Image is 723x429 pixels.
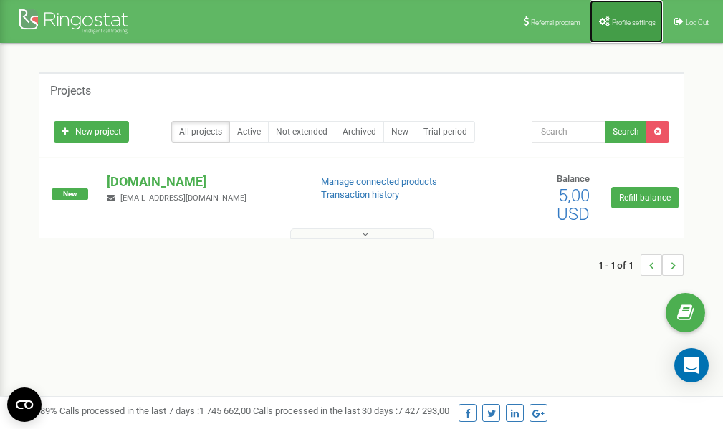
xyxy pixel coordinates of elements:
[612,19,656,26] span: Profile settings
[598,240,684,290] nav: ...
[335,121,384,143] a: Archived
[532,121,605,143] input: Search
[59,405,251,416] span: Calls processed in the last 7 days :
[120,193,246,203] span: [EMAIL_ADDRESS][DOMAIN_NAME]
[605,121,647,143] button: Search
[686,19,709,26] span: Log Out
[598,254,641,276] span: 1 - 1 of 1
[557,185,590,224] span: 5,00 USD
[54,121,129,143] a: New project
[531,19,580,26] span: Referral program
[321,189,399,200] a: Transaction history
[398,405,449,416] u: 7 427 293,00
[50,85,91,97] h5: Projects
[171,121,230,143] a: All projects
[253,405,449,416] span: Calls processed in the last 30 days :
[52,188,88,200] span: New
[7,387,42,422] button: Open CMP widget
[674,348,709,382] div: Open Intercom Messenger
[321,176,437,187] a: Manage connected products
[416,121,475,143] a: Trial period
[268,121,335,143] a: Not extended
[383,121,416,143] a: New
[611,187,679,208] a: Refill balance
[229,121,269,143] a: Active
[199,405,251,416] u: 1 745 662,00
[107,173,297,191] p: [DOMAIN_NAME]
[557,173,590,184] span: Balance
